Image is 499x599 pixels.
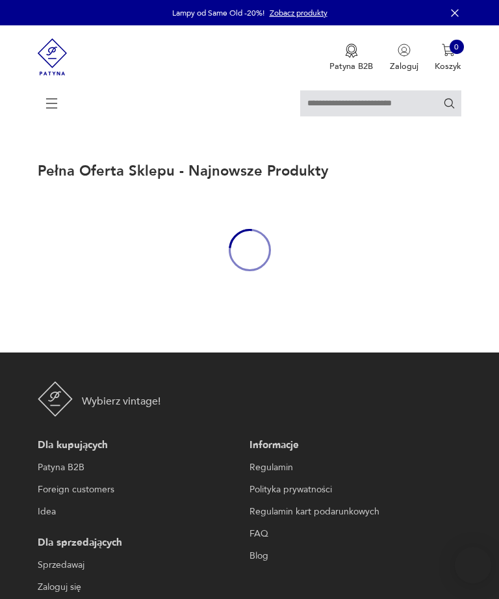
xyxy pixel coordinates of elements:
button: Szukaj [443,97,455,109]
h1: Pełna oferta sklepu - najnowsze produkty [38,161,328,181]
a: Ikona medaluPatyna B2B [329,44,373,72]
div: oval-loading [229,198,271,302]
img: Ikona koszyka [442,44,455,57]
a: Patyna B2B [38,460,244,475]
iframe: Smartsupp widget button [455,547,491,583]
p: Patyna B2B [329,60,373,72]
a: Regulamin kart podarunkowych [249,504,456,520]
img: Patyna - sklep z meblami i dekoracjami vintage [38,25,68,88]
img: Ikona medalu [345,44,358,58]
a: Regulamin [249,460,456,475]
p: Dla sprzedających [38,535,244,551]
a: Blog [249,548,456,564]
p: Dla kupujących [38,438,244,453]
p: Wybierz vintage! [82,393,160,409]
p: Koszyk [435,60,461,72]
p: Zaloguj [390,60,418,72]
a: Zaloguj się [38,579,244,595]
a: Zobacz produkty [270,8,327,18]
a: FAQ [249,526,456,542]
img: Ikonka użytkownika [398,44,411,57]
a: Sprzedawaj [38,557,244,573]
button: 0Koszyk [435,44,461,72]
a: Idea [38,504,244,520]
button: Zaloguj [390,44,418,72]
a: Polityka prywatności [249,482,456,498]
img: Patyna - sklep z meblami i dekoracjami vintage [38,381,73,416]
p: Informacje [249,438,456,453]
a: Foreign customers [38,482,244,498]
div: 0 [450,40,464,54]
button: Patyna B2B [329,44,373,72]
p: Lampy od Same Old -20%! [172,8,264,18]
